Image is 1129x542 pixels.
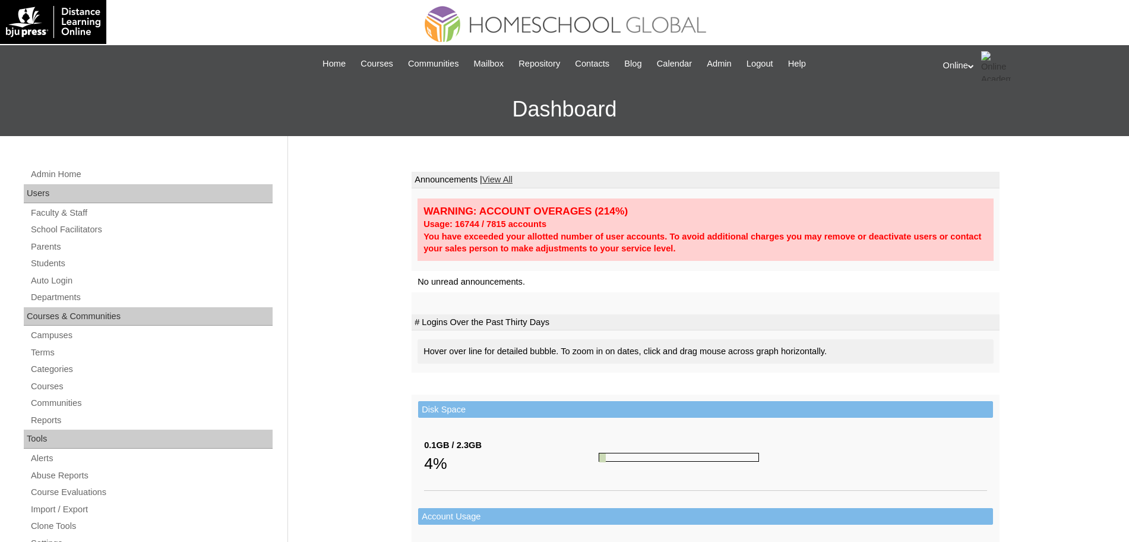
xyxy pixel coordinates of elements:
[474,57,504,71] span: Mailbox
[30,396,273,411] a: Communities
[943,51,1118,81] div: Online
[408,57,459,71] span: Communities
[788,57,806,71] span: Help
[322,57,346,71] span: Home
[30,519,273,534] a: Clone Tools
[30,413,273,428] a: Reports
[360,57,393,71] span: Courses
[412,172,1000,188] td: Announcements |
[468,57,510,71] a: Mailbox
[741,57,779,71] a: Logout
[513,57,566,71] a: Repository
[30,222,273,237] a: School Facilitators
[30,345,273,360] a: Terms
[412,314,1000,331] td: # Logins Over the Past Thirty Days
[418,339,994,364] div: Hover over line for detailed bubble. To zoom in on dates, click and drag mouse across graph horiz...
[782,57,812,71] a: Help
[981,51,1011,81] img: Online Academy
[569,57,615,71] a: Contacts
[701,57,738,71] a: Admin
[624,57,641,71] span: Blog
[575,57,609,71] span: Contacts
[24,430,273,449] div: Tools
[30,451,273,466] a: Alerts
[30,379,273,394] a: Courses
[30,273,273,288] a: Auto Login
[30,290,273,305] a: Departments
[482,175,513,184] a: View All
[30,502,273,517] a: Import / Export
[651,57,698,71] a: Calendar
[423,204,988,218] div: WARNING: ACCOUNT OVERAGES (214%)
[618,57,647,71] a: Blog
[355,57,399,71] a: Courses
[30,167,273,182] a: Admin Home
[30,468,273,483] a: Abuse Reports
[30,362,273,377] a: Categories
[402,57,465,71] a: Communities
[30,256,273,271] a: Students
[30,240,273,254] a: Parents
[423,219,546,229] strong: Usage: 16744 / 7815 accounts
[30,485,273,500] a: Course Evaluations
[657,57,692,71] span: Calendar
[707,57,732,71] span: Admin
[24,307,273,326] div: Courses & Communities
[424,439,599,452] div: 0.1GB / 2.3GB
[30,206,273,220] a: Faculty & Staff
[424,452,599,475] div: 4%
[518,57,560,71] span: Repository
[418,508,993,525] td: Account Usage
[747,57,773,71] span: Logout
[24,184,273,203] div: Users
[30,328,273,343] a: Campuses
[418,401,993,418] td: Disk Space
[6,6,100,38] img: logo-white.png
[6,83,1123,136] h3: Dashboard
[423,231,988,255] div: You have exceeded your allotted number of user accounts. To avoid additional charges you may remo...
[317,57,352,71] a: Home
[412,271,1000,293] td: No unread announcements.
